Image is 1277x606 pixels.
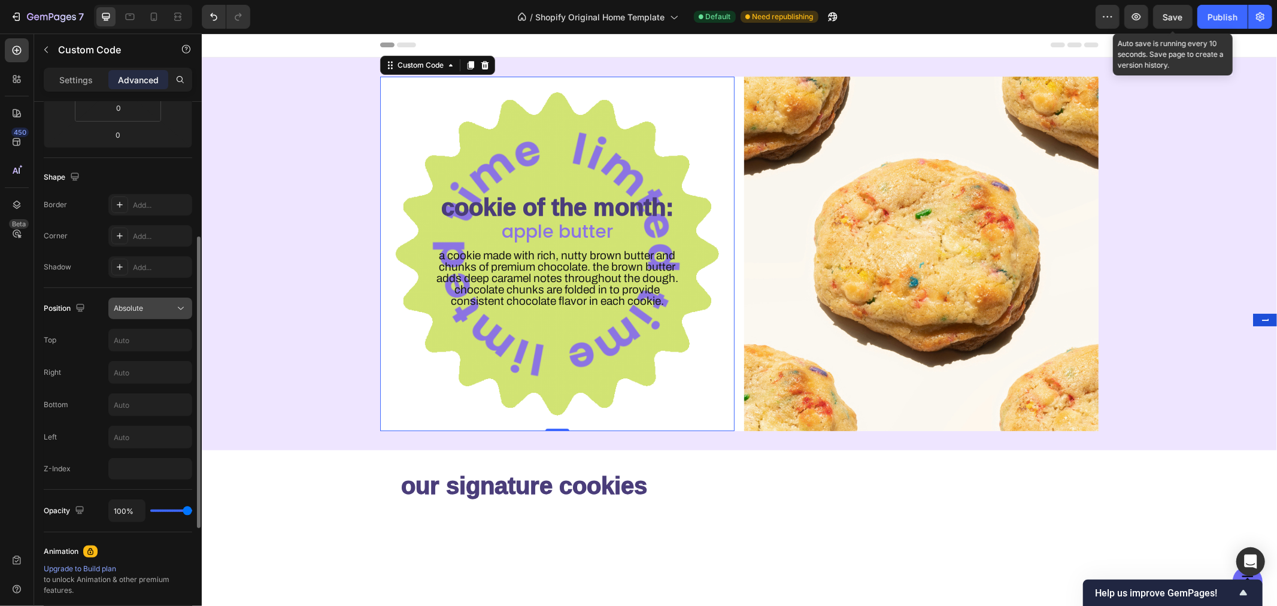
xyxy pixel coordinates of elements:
div: Custom Code [193,26,244,37]
div: Undo/Redo [202,5,250,29]
button: Publish [1197,5,1248,29]
span: Need republishing [753,11,814,22]
div: Shape [44,169,82,186]
div: 450 [11,128,29,137]
input: Auto [109,394,192,416]
div: Add... [133,262,189,273]
div: Publish [1208,11,1237,23]
div: Position [44,301,87,317]
div: Beta [9,219,29,229]
span: Absolute [114,304,143,313]
input: 0 [106,126,130,144]
div: Left [44,432,57,443]
span: Shopify Original Home Template [536,11,665,23]
div: Upgrade to Build plan [44,563,192,574]
span: 1 [1057,285,1069,288]
div: Z-Index [44,463,71,474]
p: 7 [78,10,84,24]
button: Save [1153,5,1193,29]
div: Animation [44,546,78,557]
iframe: Design area [202,34,1277,606]
div: Corner [44,231,68,241]
div: Top [44,335,56,346]
p: Settings [59,74,93,86]
input: 0px [107,99,131,117]
div: Shadow [44,262,71,272]
div: Border [44,199,67,210]
p: Custom Code [58,43,160,57]
input: Auto [109,426,192,448]
div: Opacity [44,503,87,519]
div: Add... [133,231,189,242]
div: Open Intercom Messenger [1236,547,1265,576]
div: to unlock Animation & other premium features. [44,563,192,596]
button: Show survey - Help us improve GemPages! [1095,586,1251,600]
input: Auto [109,362,192,383]
span: / [530,11,533,23]
input: Auto [109,500,145,522]
button: <p>Button</p> [1031,533,1061,563]
button: 7 [5,5,89,29]
img: Sticker [178,43,533,398]
p: Advanced [118,74,159,86]
div: Right [44,367,61,378]
img: gempages_583843440157000423-c419ffd3-1835-4e74-8191-f9f1b07941c0.jpg [542,43,897,398]
input: Auto [109,329,192,351]
div: Add... [133,200,189,211]
span: Help us improve GemPages! [1095,587,1236,599]
h2: apple butter [178,186,533,210]
h2: cookie of the month: [178,160,533,186]
div: Bottom [44,399,68,410]
p: A cookie made with rich, nutty brown butter and chunks of premium chocolate. The brown butter add... [228,216,484,273]
span: Save [1163,12,1183,22]
button: Absolute [108,298,192,319]
span: Default [706,11,731,22]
